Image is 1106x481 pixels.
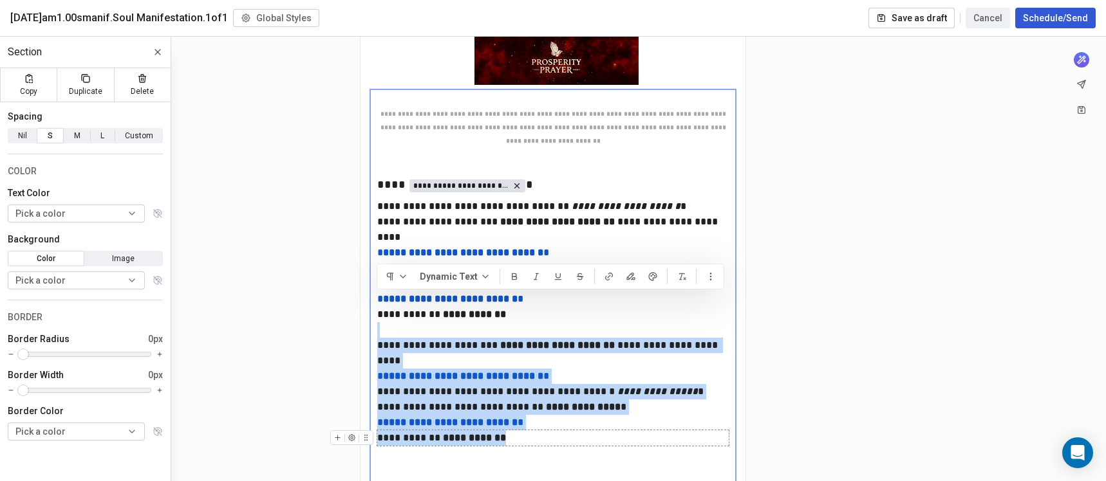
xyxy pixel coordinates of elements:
span: Text Color [8,186,50,199]
button: Pick a color [8,204,145,222]
span: Spacing [8,110,42,123]
span: Border Color [8,404,64,417]
button: Save as draft [868,8,955,28]
span: L [100,130,104,141]
span: Section [8,44,42,60]
span: Copy [20,86,37,96]
span: 0px [148,368,163,381]
span: [DATE]am1.00smanif.Soul Manifestation.1of1 [10,10,228,26]
span: Image [112,253,135,264]
button: Pick a color [8,422,145,440]
span: 0px [148,332,163,345]
button: Dynamic Text [415,267,496,286]
span: M [74,130,80,141]
span: Duplicate [69,86,102,96]
span: Nil [18,130,27,141]
span: Background [8,233,60,246]
span: Border Width [8,368,64,381]
button: Global Styles [233,9,319,27]
span: Custom [125,130,153,141]
div: BORDER [8,311,163,323]
div: Open Intercom Messenger [1062,437,1093,468]
div: COLOR [8,165,163,177]
span: Delete [131,86,154,96]
span: Border Radius [8,332,70,345]
button: Cancel [966,8,1010,28]
button: Schedule/Send [1015,8,1096,28]
button: Pick a color [8,271,145,289]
